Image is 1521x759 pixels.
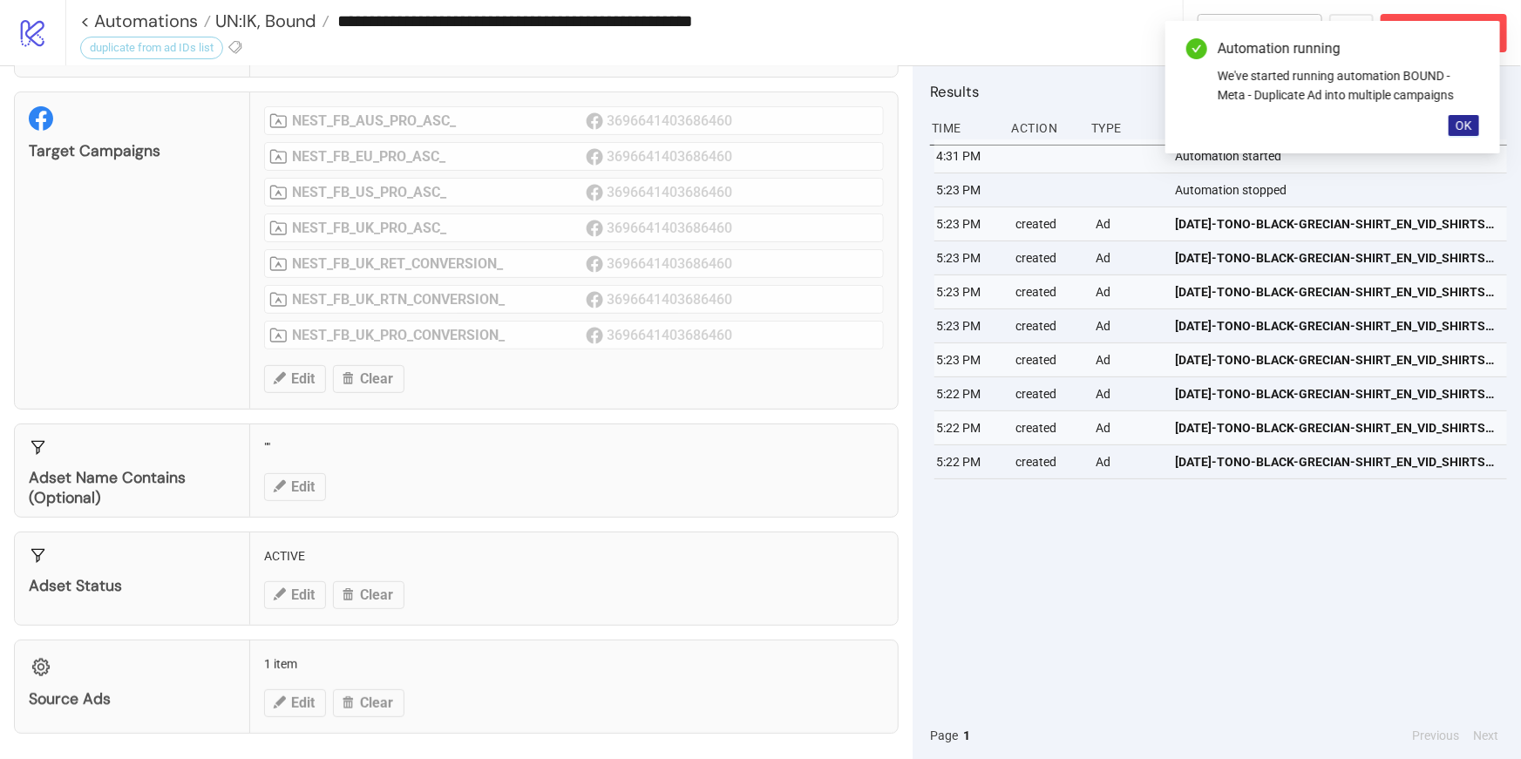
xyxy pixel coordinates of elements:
span: check-circle [1186,38,1207,59]
h2: Results [930,80,1507,103]
span: [DATE]-TONO-BLACK-GRECIAN-SHIRT_EN_VID_SHIRTS_CP_13082025_M_CC_SC24_None__ [1176,452,1500,471]
a: [DATE]-TONO-BLACK-GRECIAN-SHIRT_EN_VID_SHIRTS_CP_13082025_M_CC_SC24_None__ [1176,275,1500,308]
a: [DATE]-TONO-BLACK-GRECIAN-SHIRT_EN_VID_SHIRTS_CP_13082025_M_CC_SC24_None__ [1176,309,1500,342]
span: [DATE]-TONO-BLACK-GRECIAN-SHIRT_EN_VID_SHIRTS_CP_13082025_M_CC_SC24_None__ [1176,248,1500,268]
div: created [1015,309,1083,342]
div: created [1015,207,1083,241]
div: Ad [1094,411,1162,444]
button: 1 [958,726,975,745]
div: Action [1010,112,1078,145]
div: 4:31 PM [934,139,1002,173]
div: We've started running automation BOUND - Meta - Duplicate Ad into multiple campaigns [1218,66,1479,105]
div: 5:23 PM [934,241,1002,274]
span: [DATE]-TONO-BLACK-GRECIAN-SHIRT_EN_VID_SHIRTS_CP_13082025_M_CC_SC24_None__ [1176,384,1500,403]
span: [DATE]-TONO-BLACK-GRECIAN-SHIRT_EN_VID_SHIRTS_CP_13082025_M_CC_SC24_None__ [1176,350,1500,369]
div: Ad [1094,241,1162,274]
div: Ad [1094,275,1162,308]
button: ... [1329,14,1374,52]
div: created [1015,445,1083,478]
div: Ad [1094,343,1162,376]
span: [DATE]-TONO-BLACK-GRECIAN-SHIRT_EN_VID_SHIRTS_CP_13082025_M_CC_SC24_None__ [1176,418,1500,437]
div: Ad [1094,207,1162,241]
a: [DATE]-TONO-BLACK-GRECIAN-SHIRT_EN_VID_SHIRTS_CP_13082025_M_CC_SC24_None__ [1176,343,1500,376]
div: Ad [1094,445,1162,478]
button: Next [1468,726,1504,745]
div: Time [930,112,998,145]
div: created [1015,241,1083,274]
div: created [1015,377,1083,410]
span: [DATE]-TONO-BLACK-GRECIAN-SHIRT_EN_VID_SHIRTS_CP_13082025_M_CC_SC24_None__ [1176,282,1500,302]
div: Automation stopped [1174,173,1512,207]
span: [DATE]-TONO-BLACK-GRECIAN-SHIRT_EN_VID_SHIRTS_CP_13082025_M_CC_SC24_None__ [1176,316,1500,335]
a: [DATE]-TONO-BLACK-GRECIAN-SHIRT_EN_VID_SHIRTS_CP_13082025_M_CC_SC24_None__ [1176,241,1500,274]
div: created [1015,275,1083,308]
div: duplicate from ad IDs list [80,37,223,59]
div: Ad [1094,377,1162,410]
a: < Automations [80,12,211,30]
div: 5:22 PM [934,411,1002,444]
span: OK [1456,119,1472,132]
div: created [1015,343,1083,376]
a: [DATE]-TONO-BLACK-GRECIAN-SHIRT_EN_VID_SHIRTS_CP_13082025_M_CC_SC24_None__ [1176,411,1500,444]
a: [DATE]-TONO-BLACK-GRECIAN-SHIRT_EN_VID_SHIRTS_CP_13082025_M_CC_SC24_None__ [1176,377,1500,410]
a: UN:IK, Bound [211,12,329,30]
div: created [1015,411,1083,444]
div: Automation running [1218,38,1479,59]
div: 5:23 PM [934,343,1002,376]
div: 5:22 PM [934,445,1002,478]
span: Page [930,726,958,745]
span: UN:IK, Bound [211,10,316,32]
div: 5:23 PM [934,207,1002,241]
span: [DATE]-TONO-BLACK-GRECIAN-SHIRT_EN_VID_SHIRTS_CP_13082025_M_CC_SC24_None__ [1176,214,1500,234]
a: [DATE]-TONO-BLACK-GRECIAN-SHIRT_EN_VID_SHIRTS_CP_13082025_M_CC_SC24_None__ [1176,207,1500,241]
div: 5:22 PM [934,377,1002,410]
button: To Builder [1198,14,1323,52]
button: Abort Run [1381,14,1507,52]
button: OK [1449,115,1479,136]
a: [DATE]-TONO-BLACK-GRECIAN-SHIRT_EN_VID_SHIRTS_CP_13082025_M_CC_SC24_None__ [1176,445,1500,478]
button: Previous [1407,726,1464,745]
div: 5:23 PM [934,275,1002,308]
div: Type [1090,112,1158,145]
div: Ad [1094,309,1162,342]
div: 5:23 PM [934,309,1002,342]
div: 5:23 PM [934,173,1002,207]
